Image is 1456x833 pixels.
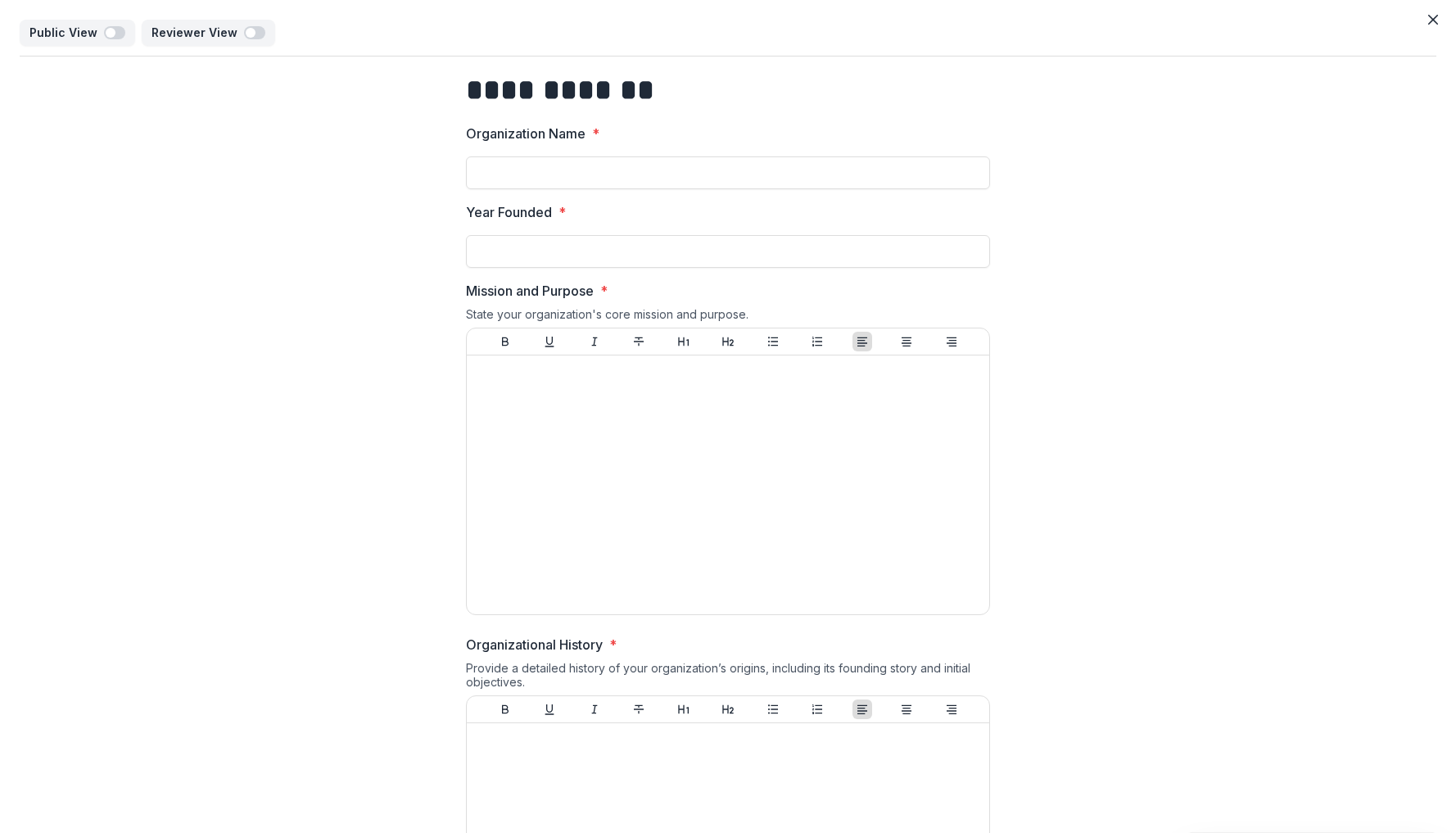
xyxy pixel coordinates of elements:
p: Year Founded [466,202,552,222]
button: Bold [495,332,515,351]
button: Align Center [897,699,916,719]
p: Mission and Purpose [466,281,594,301]
button: Bold [495,699,515,719]
button: Close [1420,7,1446,33]
button: Underline [540,699,559,719]
button: Heading 1 [674,699,694,719]
p: Reviewer View [151,26,244,40]
button: Heading 2 [718,699,738,719]
button: Italicize [585,332,604,351]
button: Align Right [942,332,961,351]
p: Public View [29,26,104,40]
button: Align Left [852,699,872,719]
button: Ordered List [807,332,827,351]
p: Organization Name [466,124,586,143]
button: Italicize [585,699,604,719]
button: Align Center [897,332,916,351]
button: Ordered List [807,699,827,719]
button: Bullet List [763,332,783,351]
button: Underline [540,332,559,351]
button: Align Right [942,699,961,719]
button: Reviewer View [142,20,275,46]
div: Provide a detailed history of your organization’s origins, including its founding story and initi... [466,661,990,695]
p: Organizational History [466,635,603,654]
button: Align Left [852,332,872,351]
button: Bullet List [763,699,783,719]
button: Heading 1 [674,332,694,351]
button: Strike [629,332,649,351]
button: Public View [20,20,135,46]
button: Heading 2 [718,332,738,351]
div: State your organization's core mission and purpose. [466,307,990,328]
button: Strike [629,699,649,719]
